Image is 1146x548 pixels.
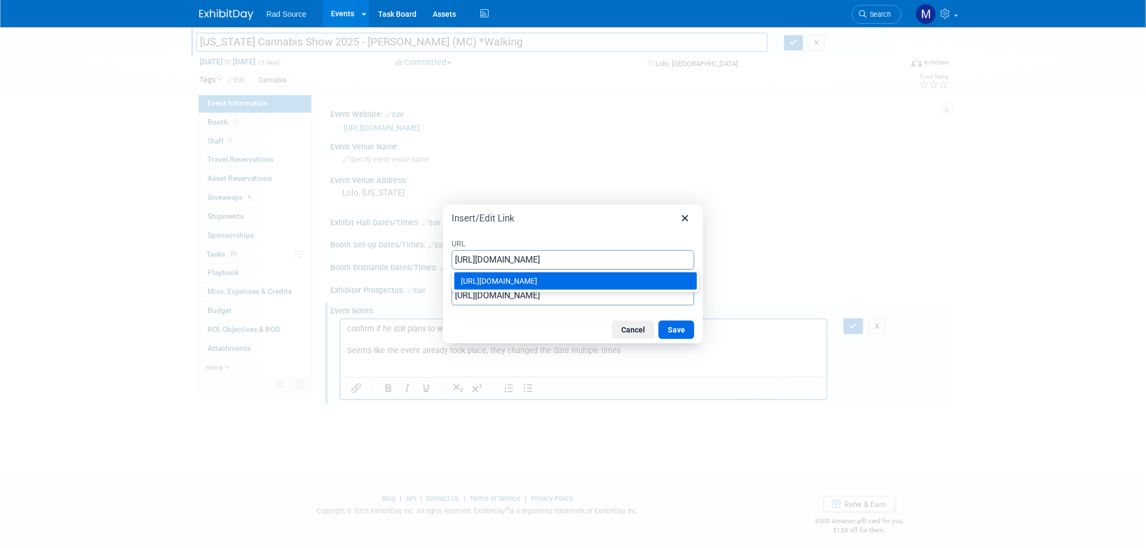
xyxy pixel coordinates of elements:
div: https://www.montanacannabisshow.com/ [454,272,697,290]
a: Search [852,5,902,24]
h1: Insert/Edit Link [452,212,515,224]
button: Close [676,209,694,227]
p: confirm if he still plans to walk as the url is no longer active and not much info online Seems l... [6,4,480,37]
label: URL [452,236,694,250]
div: [URL][DOMAIN_NAME] [461,275,693,288]
img: Melissa Conboy [916,4,936,24]
body: Rich Text Area. Press ALT-0 for help. [6,4,480,58]
button: Cancel [612,321,654,339]
img: ExhibitDay [199,9,253,20]
button: Save [659,321,694,339]
span: Rad Source [266,10,307,18]
span: Search [867,10,891,18]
